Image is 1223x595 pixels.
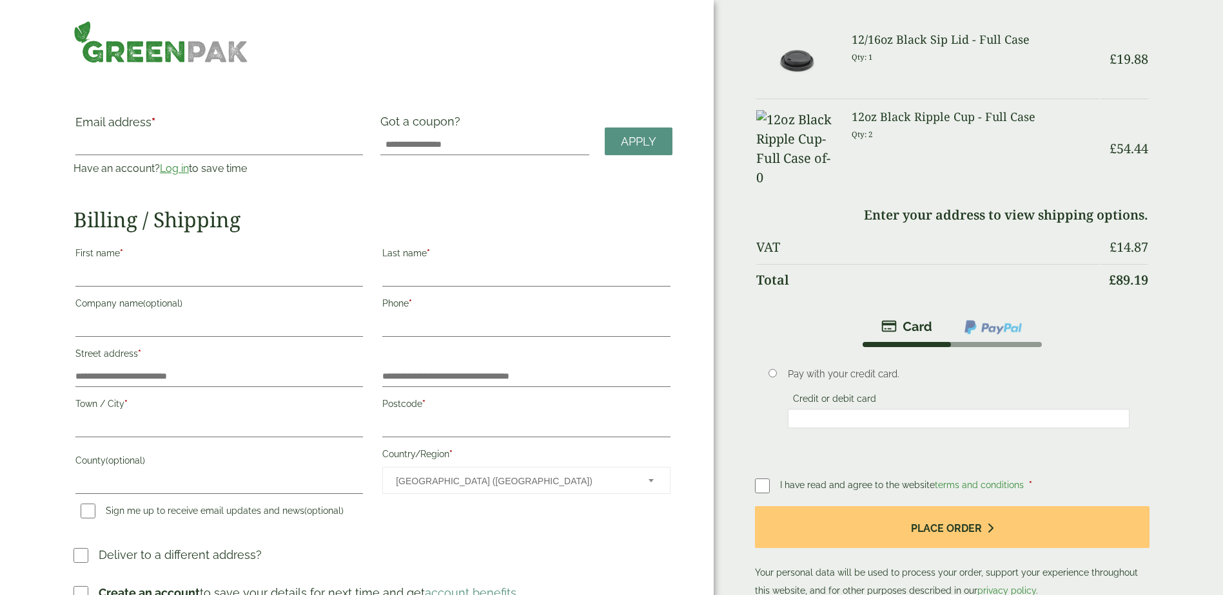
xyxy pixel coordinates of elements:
span: £ [1110,238,1117,256]
small: Qty: 2 [852,129,873,139]
span: (optional) [304,505,344,516]
label: Country/Region [382,445,670,467]
span: £ [1110,50,1117,68]
p: Have an account? to save time [73,161,365,176]
span: United Kingdom (UK) [396,467,631,495]
span: Apply [621,135,656,149]
label: Postcode [382,395,670,417]
img: stripe.png [881,319,932,334]
a: Log in [160,162,189,175]
label: Email address [75,117,363,135]
abbr: required [422,399,426,409]
span: £ [1110,140,1117,157]
img: ppcp-gateway.png [963,319,1023,335]
abbr: required [427,248,430,258]
th: Total [756,264,1101,296]
abbr: required [138,348,141,359]
abbr: required [152,115,155,129]
abbr: required [1029,480,1032,490]
label: Town / City [75,395,363,417]
h2: Billing / Shipping [73,207,672,232]
bdi: 89.19 [1109,271,1148,288]
label: Street address [75,345,363,366]
abbr: required [124,399,128,409]
img: 12oz Black Ripple Cup-Full Case of-0 [756,110,836,187]
bdi: 54.44 [1110,140,1148,157]
span: (optional) [143,298,182,308]
p: Deliver to a different address? [99,546,262,563]
img: GreenPak Supplies [73,21,248,63]
p: Pay with your credit card. [788,367,1130,381]
label: First name [75,244,363,266]
td: Enter your address to view shipping options. [756,200,1149,231]
abbr: required [120,248,123,258]
bdi: 14.87 [1110,238,1148,256]
label: Sign me up to receive email updates and news [75,505,349,520]
bdi: 19.88 [1110,50,1148,68]
iframe: Secure card payment input frame [792,413,1126,424]
a: terms and conditions [935,480,1024,490]
th: VAT [756,232,1101,263]
label: County [75,451,363,473]
abbr: required [449,449,453,459]
h3: 12/16oz Black Sip Lid - Full Case [852,33,1100,47]
input: Sign me up to receive email updates and news(optional) [81,504,95,518]
a: Apply [605,127,672,155]
label: Last name [382,244,670,266]
small: Qty: 1 [852,52,873,62]
span: Country/Region [382,467,670,494]
label: Phone [382,294,670,316]
abbr: required [409,298,412,308]
button: Place order [755,506,1150,548]
label: Credit or debit card [788,393,881,408]
span: £ [1109,271,1116,288]
label: Company name [75,294,363,316]
span: (optional) [106,455,145,466]
label: Got a coupon? [380,115,465,135]
span: I have read and agree to the website [780,480,1026,490]
h3: 12oz Black Ripple Cup - Full Case [852,110,1100,124]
